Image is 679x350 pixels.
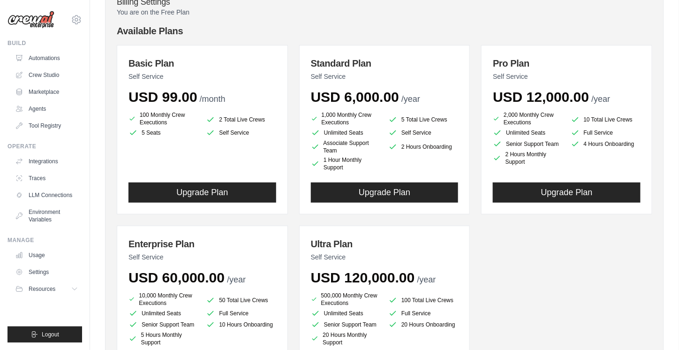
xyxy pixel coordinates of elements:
[11,171,82,186] a: Traces
[227,275,246,284] span: /year
[128,252,276,262] p: Self Service
[388,113,458,126] li: 5 Total Live Crews
[11,265,82,280] a: Settings
[128,89,197,105] span: USD 99.00
[29,285,55,293] span: Resources
[128,57,276,70] h3: Basic Plan
[128,237,276,251] h3: Enterprise Plan
[493,139,563,149] li: Senior Support Team
[388,128,458,137] li: Self Service
[11,282,82,297] button: Resources
[206,320,276,329] li: 10 Hours Onboarding
[11,101,82,116] a: Agents
[571,113,641,126] li: 10 Total Live Crews
[311,292,381,307] li: 500,000 Monthly Crew Executions
[11,51,82,66] a: Automations
[11,84,82,99] a: Marketplace
[11,188,82,203] a: LLM Connections
[311,57,459,70] h3: Standard Plan
[8,11,54,29] img: Logo
[311,72,459,81] p: Self Service
[571,139,641,149] li: 4 Hours Onboarding
[311,111,381,126] li: 1,000 Monthly Crew Executions
[11,248,82,263] a: Usage
[493,128,563,137] li: Unlimited Seats
[388,139,458,154] li: 2 Hours Onboarding
[311,89,399,105] span: USD 6,000.00
[128,111,198,126] li: 100 Monthly Crew Executions
[117,24,652,38] h4: Available Plans
[493,89,589,105] span: USD 12,000.00
[206,128,276,137] li: Self Service
[206,309,276,318] li: Full Service
[388,294,458,307] li: 100 Total Live Crews
[401,94,420,104] span: /year
[311,237,459,251] h3: Ultra Plan
[493,72,641,81] p: Self Service
[311,309,381,318] li: Unlimited Seats
[11,205,82,227] a: Environment Variables
[388,320,458,329] li: 20 Hours Onboarding
[128,270,225,285] span: USD 60,000.00
[128,320,198,329] li: Senior Support Team
[632,305,679,350] div: Widget de chat
[11,154,82,169] a: Integrations
[200,94,226,104] span: /month
[493,57,641,70] h3: Pro Plan
[493,183,641,203] button: Upgrade Plan
[311,331,381,346] li: 20 Hours Monthly Support
[206,113,276,126] li: 2 Total Live Crews
[571,128,641,137] li: Full Service
[311,139,381,154] li: Associate Support Team
[8,236,82,244] div: Manage
[493,111,563,126] li: 2,000 Monthly Crew Executions
[128,72,276,81] p: Self Service
[632,305,679,350] iframe: Chat Widget
[388,309,458,318] li: Full Service
[128,331,198,346] li: 5 Hours Monthly Support
[311,128,381,137] li: Unlimited Seats
[206,294,276,307] li: 50 Total Live Crews
[128,292,198,307] li: 10,000 Monthly Crew Executions
[311,183,459,203] button: Upgrade Plan
[591,94,610,104] span: /year
[11,68,82,83] a: Crew Studio
[128,128,198,137] li: 5 Seats
[11,118,82,133] a: Tool Registry
[311,252,459,262] p: Self Service
[417,275,436,284] span: /year
[311,156,381,171] li: 1 Hour Monthly Support
[128,309,198,318] li: Unlimited Seats
[128,183,276,203] button: Upgrade Plan
[311,320,381,329] li: Senior Support Team
[8,39,82,47] div: Build
[117,8,652,17] p: You are on the Free Plan
[493,151,563,166] li: 2 Hours Monthly Support
[42,331,59,338] span: Logout
[8,327,82,342] button: Logout
[311,270,415,285] span: USD 120,000.00
[8,143,82,150] div: Operate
